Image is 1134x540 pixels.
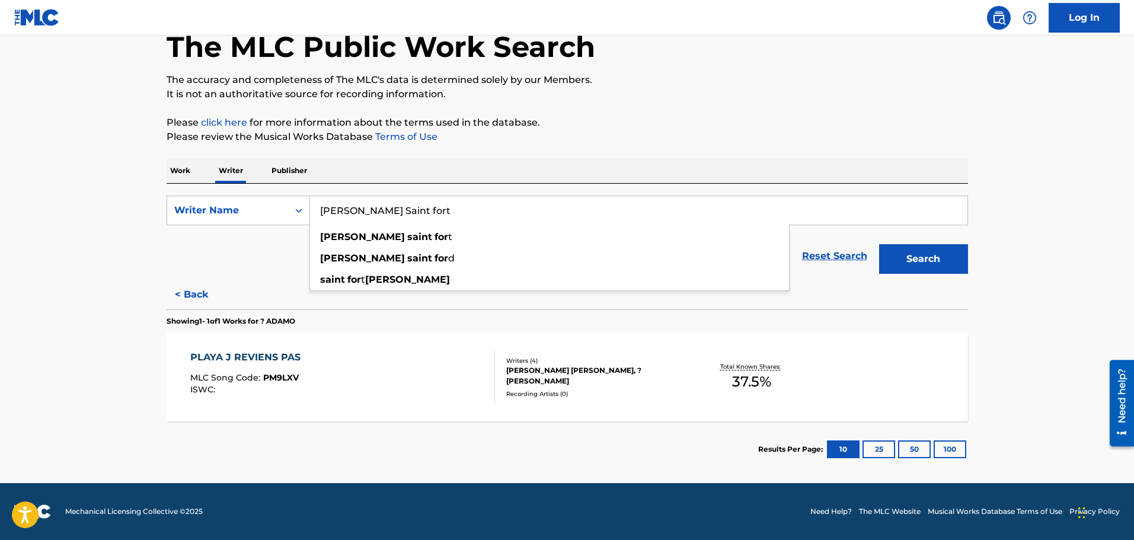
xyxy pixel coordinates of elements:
a: Musical Works Database Terms of Use [928,506,1062,517]
button: Search [879,244,968,274]
div: Writer Name [174,203,281,218]
p: Please for more information about the terms used in the database. [167,116,968,130]
p: The accuracy and completeness of The MLC's data is determined solely by our Members. [167,73,968,87]
a: click here [201,117,247,128]
h1: The MLC Public Work Search [167,29,595,65]
button: 25 [863,440,895,458]
a: Reset Search [796,243,873,269]
strong: for [435,231,448,242]
p: Writer [215,158,247,183]
button: 10 [827,440,860,458]
a: Need Help? [810,506,852,517]
strong: [PERSON_NAME] [320,231,405,242]
div: [PERSON_NAME] [PERSON_NAME], ? [PERSON_NAME] [506,365,685,386]
a: Privacy Policy [1069,506,1120,517]
strong: saint [320,274,345,285]
strong: [PERSON_NAME] [365,274,450,285]
a: Public Search [987,6,1011,30]
iframe: Resource Center [1101,355,1134,450]
img: help [1023,11,1037,25]
strong: saint [407,231,432,242]
img: logo [14,504,51,519]
span: t [448,231,452,242]
div: Writers ( 4 ) [506,356,685,365]
strong: for [347,274,361,285]
div: PLAYA J REVIENS PAS [190,350,306,365]
button: < Back [167,280,238,309]
p: It is not an authoritative source for recording information. [167,87,968,101]
span: t [361,274,365,285]
div: Recording Artists ( 0 ) [506,389,685,398]
p: Showing 1 - 1 of 1 Works for ? ADAMO [167,316,295,327]
span: PM9LXV [263,372,299,383]
img: search [992,11,1006,25]
div: Drag [1078,495,1085,531]
strong: [PERSON_NAME] [320,253,405,264]
p: Work [167,158,194,183]
span: Mechanical Licensing Collective © 2025 [65,506,203,517]
img: MLC Logo [14,9,60,26]
p: Please review the Musical Works Database [167,130,968,144]
span: 37.5 % [732,371,771,392]
button: 50 [898,440,931,458]
div: Help [1018,6,1042,30]
strong: saint [407,253,432,264]
p: Results Per Page: [758,444,826,455]
a: Log In [1049,3,1120,33]
a: Terms of Use [373,131,437,142]
span: ISWC : [190,384,218,395]
strong: for [435,253,448,264]
a: The MLC Website [859,506,921,517]
span: MLC Song Code : [190,372,263,383]
form: Search Form [167,196,968,280]
iframe: Chat Widget [1075,483,1134,540]
p: Publisher [268,158,311,183]
span: d [448,253,455,264]
a: PLAYA J REVIENS PASMLC Song Code:PM9LXVISWC:Writers (4)[PERSON_NAME] [PERSON_NAME], ? [PERSON_NAM... [167,333,968,421]
p: Total Known Shares: [720,362,784,371]
button: 100 [934,440,966,458]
